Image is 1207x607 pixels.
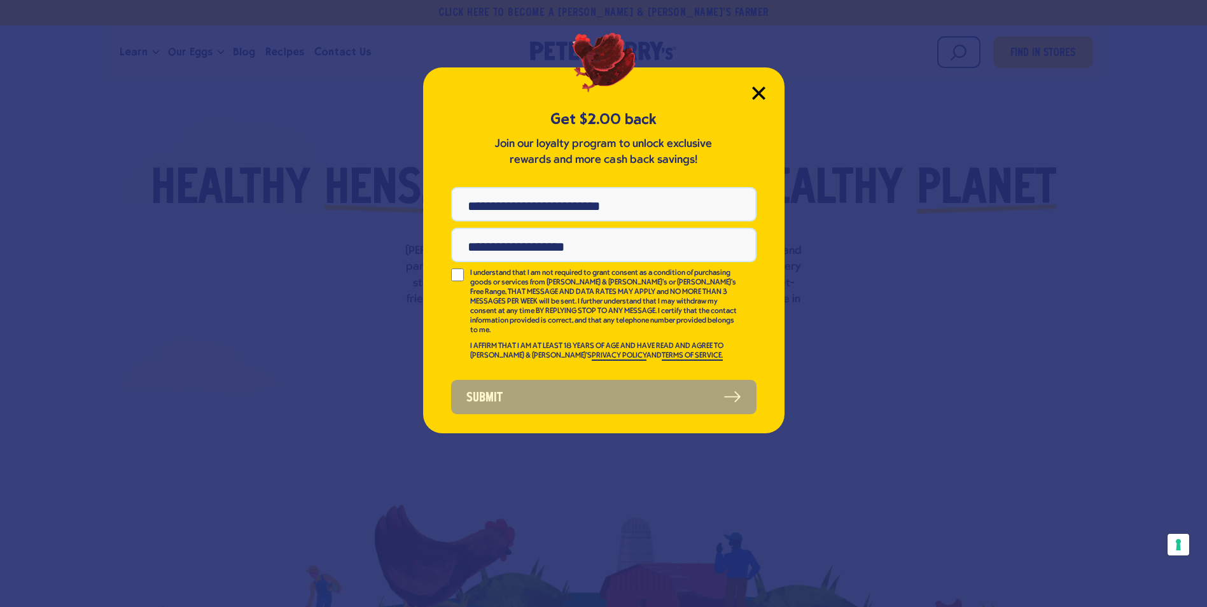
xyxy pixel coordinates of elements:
[752,87,765,100] button: Close Modal
[451,109,757,130] h5: Get $2.00 back
[470,342,739,361] p: I AFFIRM THAT I AM AT LEAST 18 YEARS OF AGE AND HAVE READ AND AGREE TO [PERSON_NAME] & [PERSON_NA...
[1168,534,1189,555] button: Your consent preferences for tracking technologies
[592,352,646,361] a: PRIVACY POLICY
[662,352,723,361] a: TERMS OF SERVICE.
[451,380,757,414] button: Submit
[451,269,464,281] input: I understand that I am not required to grant consent as a condition of purchasing goods or servic...
[492,136,715,168] p: Join our loyalty program to unlock exclusive rewards and more cash back savings!
[470,269,739,335] p: I understand that I am not required to grant consent as a condition of purchasing goods or servic...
